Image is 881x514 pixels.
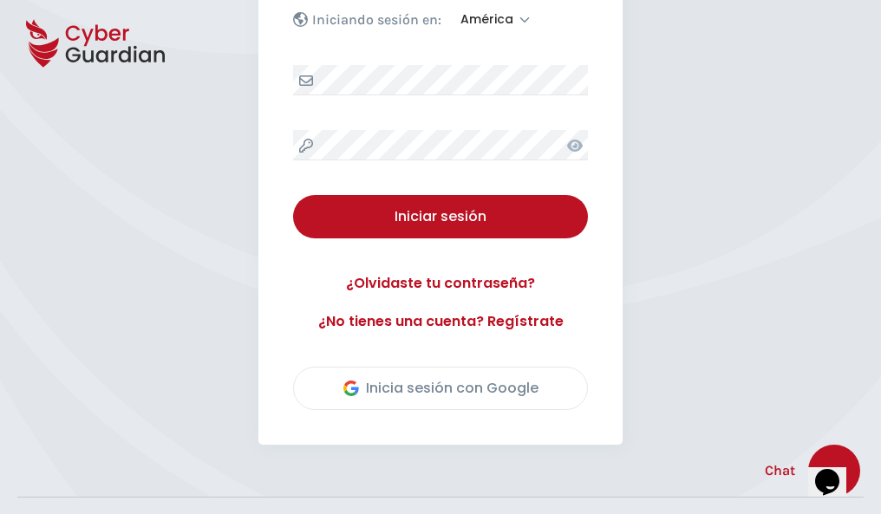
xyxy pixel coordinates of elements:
div: Inicia sesión con Google [343,378,538,399]
div: Iniciar sesión [306,206,575,227]
span: Chat [765,460,795,481]
a: ¿Olvidaste tu contraseña? [293,273,588,294]
button: Iniciar sesión [293,195,588,238]
a: ¿No tienes una cuenta? Regístrate [293,311,588,332]
button: Inicia sesión con Google [293,367,588,410]
iframe: chat widget [808,445,864,497]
